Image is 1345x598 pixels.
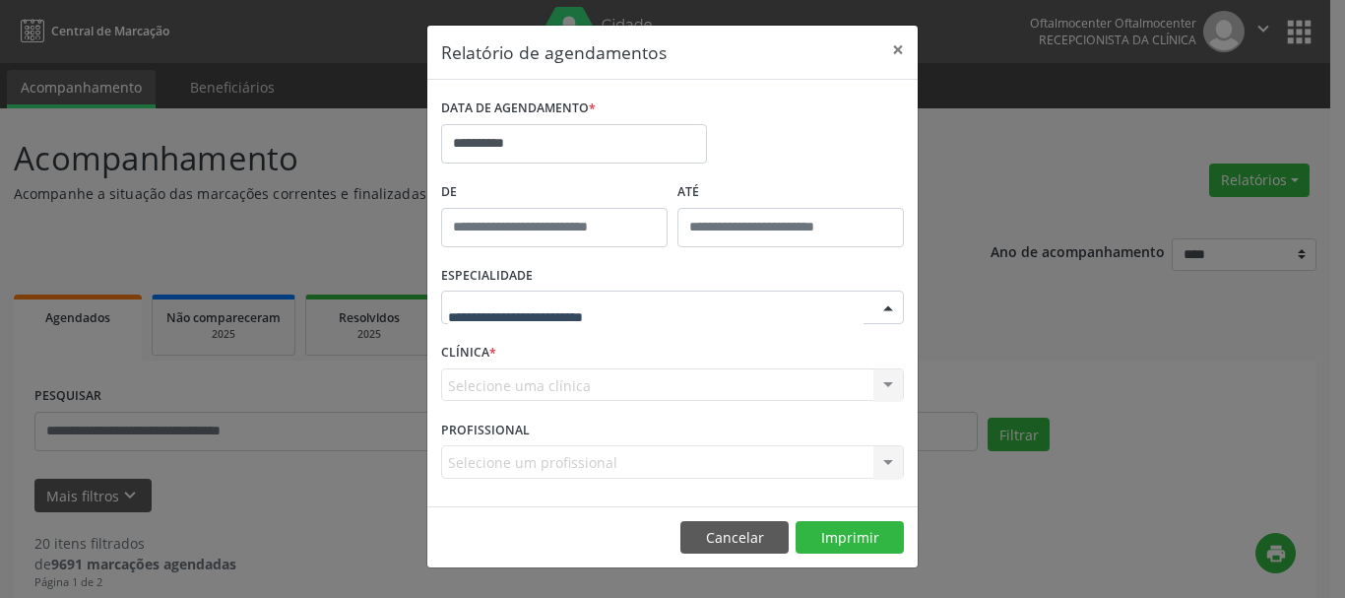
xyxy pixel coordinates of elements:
[878,26,918,74] button: Close
[796,521,904,555] button: Imprimir
[680,521,789,555] button: Cancelar
[441,39,667,65] h5: Relatório de agendamentos
[441,415,530,445] label: PROFISSIONAL
[441,338,496,368] label: CLÍNICA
